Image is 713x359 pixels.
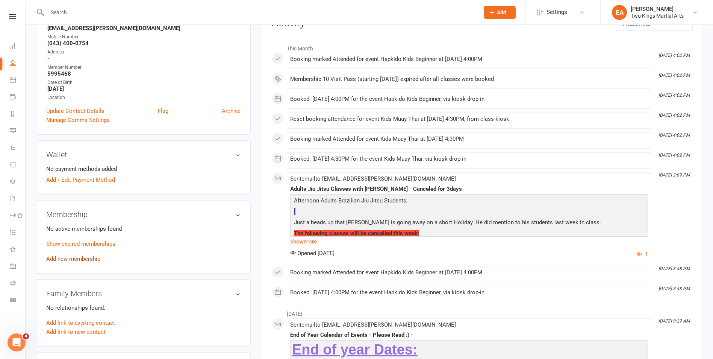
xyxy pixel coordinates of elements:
i: [DATE] 3:48 PM [659,266,690,271]
i: [DATE] 4:02 PM [659,73,690,78]
i: [DATE] 3:48 PM [659,286,690,291]
span: Add [497,9,506,15]
h3: Family Members [46,289,241,298]
a: Update Contact Details [46,106,104,116]
a: General attendance kiosk mode [10,259,25,275]
strong: 5995468 [47,70,241,77]
div: End of Year Calendar of Events - Please Read :) - [290,332,648,338]
div: EA [612,5,627,20]
a: show more [290,236,648,247]
p: Afternoon Adults Brazilian Jiu Jitsu Students, [292,196,646,207]
i: [DATE] 4:02 PM [659,53,690,58]
div: Membership 10 Visit Pass (starting [DATE]) expired after all classes were booked [290,76,648,82]
div: Mobile Number [47,33,241,41]
span: Sent email to [EMAIL_ADDRESS][PERSON_NAME][DOMAIN_NAME] [290,175,456,182]
h3: Activity [272,17,693,29]
a: Dashboard [10,38,25,55]
a: Show expired memberships [46,240,115,247]
div: Adults Jiu Jitsu Classes with [PERSON_NAME] - Canceled for 3days [290,186,648,192]
div: Booked: [DATE] 4:00PM for the event Hapkido Kids Beginner, via kiosk drop-in [290,96,648,102]
a: What's New [10,242,25,259]
span: Opened [DATE] [290,250,335,257]
span: The following classes will be cancelled this week: [294,230,419,237]
strong: - [47,55,241,62]
button: 1 [636,250,648,259]
a: Archive [222,106,241,116]
i: [DATE] 9:29 AM [659,318,690,324]
p: No active memberships found [46,224,241,233]
a: Product Sales [10,157,25,174]
div: Booking marked Attended for event Kids Muay Thai at [DATE] 4:30PM [290,136,648,142]
div: Booking marked Attended for event Hapkido Kids Beginner at [DATE] 4:00PM [290,269,648,276]
a: People [10,55,25,72]
div: Booking marked Attended for event Hapkido Kids Beginner at [DATE] 4:00PM [290,56,648,62]
a: Add link to existing contact [46,318,115,327]
a: Payments [10,89,25,106]
h3: Wallet [46,151,241,159]
span: 4 [23,333,29,339]
a: Add link to new contact [46,327,106,336]
i: [DATE] 4:02 PM [659,93,690,98]
a: Flag [158,106,168,116]
a: Add / Edit Payment Method [46,175,115,184]
a: Roll call kiosk mode [10,275,25,292]
p: No relationships found. [46,303,241,312]
strong: (043) 400-0754 [47,40,241,47]
li: [DATE] [272,306,693,318]
li: This Month [272,41,693,53]
a: Calendar [10,72,25,89]
strong: [EMAIL_ADDRESS][PERSON_NAME][DOMAIN_NAME] [47,25,241,32]
i: [DATE] 2:09 PM [659,172,690,178]
div: Booked: [DATE] 4:30PM for the event Kids Muay Thai, via kiosk drop-in [290,156,648,162]
div: [PERSON_NAME] [631,6,684,12]
i: [DATE] 4:02 PM [659,152,690,158]
div: Booked: [DATE] 4:00PM for the event Hapkido Kids Beginner, via kiosk drop-in [290,289,648,296]
a: Reports [10,106,25,123]
strong: [DATE] [47,85,241,92]
div: Member Number [47,64,241,71]
input: Search... [45,7,474,18]
span: Just a heads up that [PERSON_NAME] is going away on a short Holiday. He did mention to his studen... [294,219,601,226]
a: Class kiosk mode [10,292,25,309]
li: No payment methods added [46,164,241,173]
a: Add new membership [46,256,100,262]
span: Sent email to [EMAIL_ADDRESS][PERSON_NAME][DOMAIN_NAME] [290,321,456,328]
div: Two Kings Martial Arts [631,12,684,19]
span: Settings [546,4,567,21]
i: [DATE] 4:02 PM [659,113,690,118]
div: Date of Birth [47,79,241,86]
i: [DATE] 4:02 PM [659,132,690,138]
div: Address [47,49,241,56]
iframe: Intercom live chat [8,333,26,351]
span: End of year Dates: [292,342,418,357]
a: Manage Comms Settings [46,116,110,125]
div: Location [47,94,241,101]
button: Add [484,6,516,19]
div: Reset booking attendance for event Kids Muay Thai at [DATE] 4:30PM, from class kiosk [290,116,648,122]
h3: Membership [46,210,241,219]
